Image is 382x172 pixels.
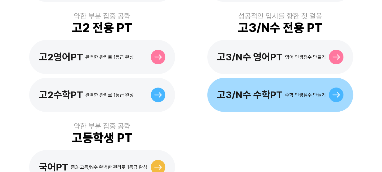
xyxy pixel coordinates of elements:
[74,12,130,20] div: 약한 부분 집중 공략
[85,54,134,60] div: 완벽한 관리로 1등급 완성
[238,20,322,35] div: 고3/N수 전용 PT
[285,92,326,98] div: 수학 인생점수 만들기
[85,92,134,98] div: 완벽한 관리로 1등급 완성
[71,164,147,170] div: 중3-고등/N수 완벽한 관리로 1등급 완성
[72,20,132,35] div: 고2 전용 PT
[285,54,326,60] div: 영어 인생점수 만들기
[217,89,283,101] div: 고3/N수 수학PT
[72,131,132,145] div: 고등학생 PT
[74,122,130,131] div: 약한 부분 집중 공략
[39,89,83,101] div: 고2수학PT
[217,51,283,63] div: 고3/N수 영어PT
[238,12,322,20] div: 성공적인 입시를 향한 첫 걸음
[39,51,83,63] div: 고2영어PT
